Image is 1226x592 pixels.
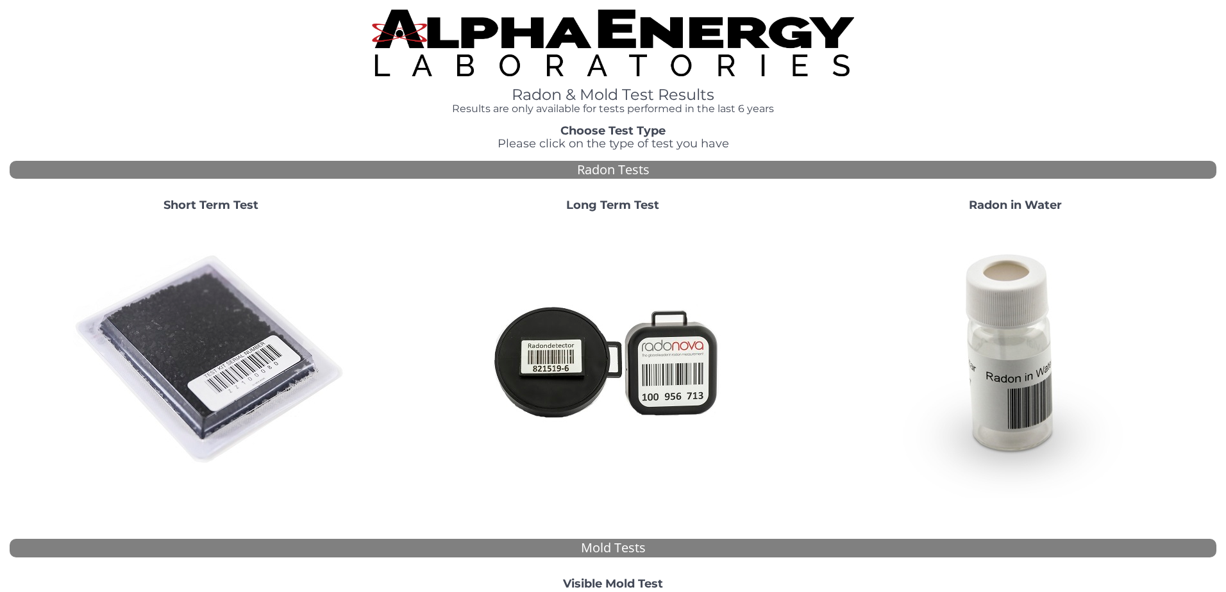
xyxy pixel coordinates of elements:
strong: Visible Mold Test [563,577,663,591]
span: Please click on the type of test you have [498,136,729,151]
strong: Short Term Test [164,198,258,212]
div: Radon Tests [10,161,1216,179]
strong: Long Term Test [566,198,659,212]
div: Mold Tests [10,539,1216,557]
h1: Radon & Mold Test Results [372,86,855,103]
img: RadoninWater.jpg [877,222,1153,498]
strong: Choose Test Type [560,124,666,138]
img: Radtrak2vsRadtrak3.jpg [475,222,751,498]
strong: Radon in Water [969,198,1062,212]
img: ShortTerm.jpg [73,222,349,498]
img: TightCrop.jpg [372,10,855,76]
h4: Results are only available for tests performed in the last 6 years [372,103,855,115]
